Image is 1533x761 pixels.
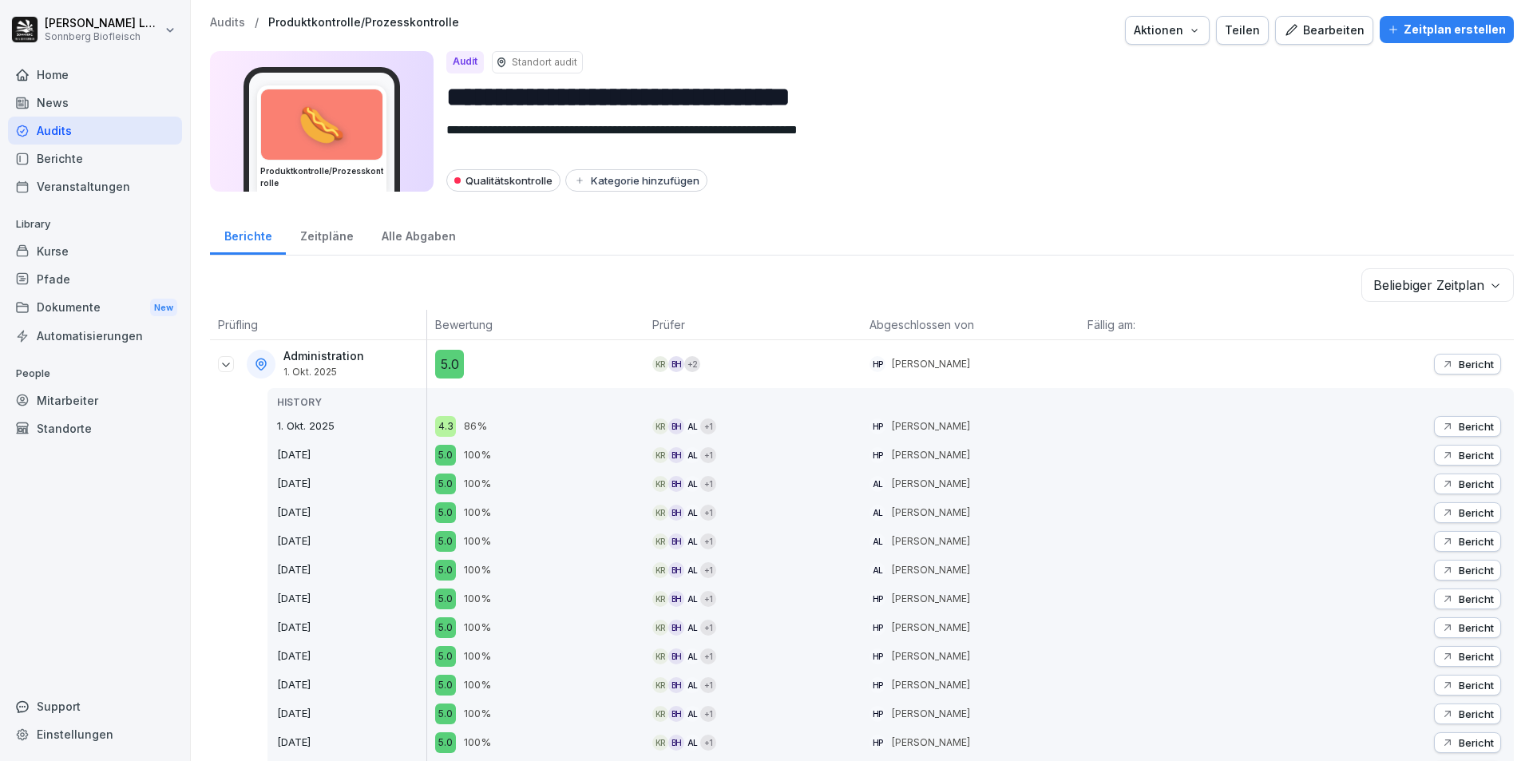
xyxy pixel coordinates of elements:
[869,706,885,722] div: HP
[652,418,668,434] div: KR
[892,649,970,664] p: [PERSON_NAME]
[8,322,182,350] div: Automatisierungen
[277,505,426,521] p: [DATE]
[1434,416,1501,437] button: Bericht
[1275,16,1373,45] button: Bearbeiten
[1459,449,1494,462] p: Bericht
[1434,445,1501,466] button: Bericht
[700,591,716,607] div: + 1
[652,505,668,521] div: KR
[1459,593,1494,605] p: Bericht
[700,447,716,463] div: + 1
[464,505,491,521] p: 100%
[892,505,970,520] p: [PERSON_NAME]
[1459,420,1494,433] p: Bericht
[652,677,668,693] div: KR
[892,707,970,721] p: [PERSON_NAME]
[8,89,182,117] div: News
[435,646,456,667] div: 5.0
[210,214,286,255] a: Berichte
[892,678,970,692] p: [PERSON_NAME]
[435,560,456,581] div: 5.0
[869,418,885,434] div: HP
[892,620,970,635] p: [PERSON_NAME]
[8,237,182,265] a: Kurse
[435,416,456,437] div: 4.3
[668,562,684,578] div: BH
[277,648,426,664] p: [DATE]
[8,145,182,172] div: Berichte
[668,648,684,664] div: BH
[1434,617,1501,638] button: Bericht
[700,620,716,636] div: + 1
[1434,474,1501,494] button: Bericht
[700,648,716,664] div: + 1
[652,533,668,549] div: KR
[1434,646,1501,667] button: Bericht
[8,386,182,414] a: Mitarbeiter
[435,704,456,724] div: 5.0
[1459,358,1494,371] p: Bericht
[668,356,684,372] div: BH
[1459,535,1494,548] p: Bericht
[1459,564,1494,577] p: Bericht
[464,620,491,636] p: 100%
[1225,22,1260,39] div: Teilen
[8,692,182,720] div: Support
[286,214,367,255] a: Zeitpläne
[8,720,182,748] a: Einstellungen
[1434,589,1501,609] button: Bericht
[1134,22,1201,39] div: Aktionen
[684,677,700,693] div: AL
[869,447,885,463] div: HP
[277,591,426,607] p: [DATE]
[700,418,716,434] div: + 1
[652,706,668,722] div: KR
[277,476,426,492] p: [DATE]
[283,367,364,378] p: 1. Okt. 2025
[700,476,716,492] div: + 1
[652,476,668,492] div: KR
[367,214,469,255] a: Alle Abgaben
[652,356,668,372] div: KR
[464,706,491,722] p: 100%
[892,357,970,371] p: [PERSON_NAME]
[435,589,456,609] div: 5.0
[210,16,245,30] a: Audits
[652,620,668,636] div: KR
[1459,707,1494,720] p: Bericht
[435,531,456,552] div: 5.0
[446,169,561,192] div: Qualitätskontrolle
[869,533,885,549] div: AL
[700,562,716,578] div: + 1
[892,563,970,577] p: [PERSON_NAME]
[277,418,426,434] p: 1. Okt. 2025
[8,117,182,145] a: Audits
[1216,16,1269,45] button: Teilen
[869,316,1071,333] p: Abgeschlossen von
[684,505,700,521] div: AL
[435,732,456,753] div: 5.0
[8,172,182,200] a: Veranstaltungen
[277,562,426,578] p: [DATE]
[892,592,970,606] p: [PERSON_NAME]
[668,706,684,722] div: BH
[435,445,456,466] div: 5.0
[700,706,716,722] div: + 1
[668,418,684,434] div: BH
[892,419,970,434] p: [PERSON_NAME]
[1388,21,1506,38] div: Zeitplan erstellen
[892,477,970,491] p: [PERSON_NAME]
[1434,531,1501,552] button: Bericht
[8,265,182,293] div: Pfade
[652,591,668,607] div: KR
[684,706,700,722] div: AL
[435,350,464,379] div: 5.0
[684,620,700,636] div: AL
[668,533,684,549] div: BH
[277,533,426,549] p: [DATE]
